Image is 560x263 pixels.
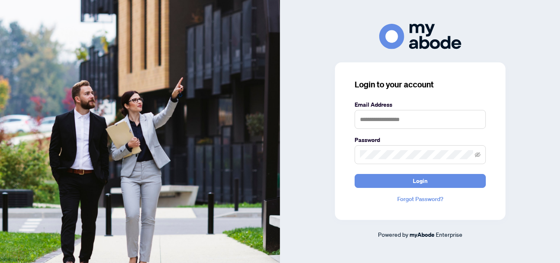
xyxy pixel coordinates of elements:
h3: Login to your account [355,79,486,90]
span: Powered by [378,231,408,238]
span: Enterprise [436,231,462,238]
span: Login [413,174,428,188]
span: eye-invisible [475,152,480,158]
label: Email Address [355,100,486,109]
label: Password [355,135,486,144]
img: ma-logo [379,24,461,49]
a: myAbode [410,230,435,239]
button: Login [355,174,486,188]
a: Forgot Password? [355,194,486,204]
